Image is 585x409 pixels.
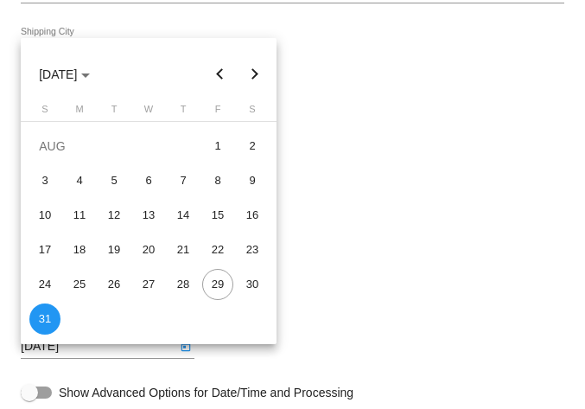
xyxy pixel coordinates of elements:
[235,267,270,302] td: August 30, 2025
[29,200,60,231] div: 10
[202,269,233,300] div: 29
[200,233,235,267] td: August 22, 2025
[64,165,95,196] div: 4
[237,234,268,265] div: 23
[131,198,166,233] td: August 13, 2025
[97,267,131,302] td: August 26, 2025
[99,269,130,300] div: 26
[131,267,166,302] td: August 27, 2025
[202,165,233,196] div: 8
[202,234,233,265] div: 22
[29,304,60,335] div: 31
[237,131,268,162] div: 2
[28,163,62,198] td: August 3, 2025
[62,104,97,121] th: Monday
[133,234,164,265] div: 20
[99,200,130,231] div: 12
[28,302,62,336] td: August 31, 2025
[237,165,268,196] div: 9
[237,200,268,231] div: 16
[97,198,131,233] td: August 12, 2025
[202,200,233,231] div: 15
[166,198,200,233] td: August 14, 2025
[28,233,62,267] td: August 17, 2025
[29,165,60,196] div: 3
[62,198,97,233] td: August 11, 2025
[203,57,238,92] button: Previous month
[166,267,200,302] td: August 28, 2025
[64,200,95,231] div: 11
[62,233,97,267] td: August 18, 2025
[235,129,270,163] td: August 2, 2025
[28,129,200,163] td: AUG
[133,165,164,196] div: 6
[99,165,130,196] div: 5
[97,104,131,121] th: Tuesday
[200,198,235,233] td: August 15, 2025
[29,269,60,300] div: 24
[29,234,60,265] div: 17
[200,267,235,302] td: August 29, 2025
[25,57,104,92] button: Choose month and year
[166,233,200,267] td: August 21, 2025
[64,269,95,300] div: 25
[39,67,90,81] span: [DATE]
[235,163,270,198] td: August 9, 2025
[62,267,97,302] td: August 25, 2025
[168,269,199,300] div: 28
[133,269,164,300] div: 27
[99,234,130,265] div: 19
[62,163,97,198] td: August 4, 2025
[200,129,235,163] td: August 1, 2025
[28,104,62,121] th: Sunday
[131,163,166,198] td: August 6, 2025
[131,233,166,267] td: August 20, 2025
[235,104,270,121] th: Saturday
[166,104,200,121] th: Thursday
[97,233,131,267] td: August 19, 2025
[168,234,199,265] div: 21
[235,198,270,233] td: August 16, 2025
[168,200,199,231] div: 14
[133,200,164,231] div: 13
[28,198,62,233] td: August 10, 2025
[131,104,166,121] th: Wednesday
[238,57,272,92] button: Next month
[168,165,199,196] div: 7
[166,163,200,198] td: August 7, 2025
[64,234,95,265] div: 18
[235,233,270,267] td: August 23, 2025
[200,104,235,121] th: Friday
[202,131,233,162] div: 1
[237,269,268,300] div: 30
[200,163,235,198] td: August 8, 2025
[97,163,131,198] td: August 5, 2025
[28,267,62,302] td: August 24, 2025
